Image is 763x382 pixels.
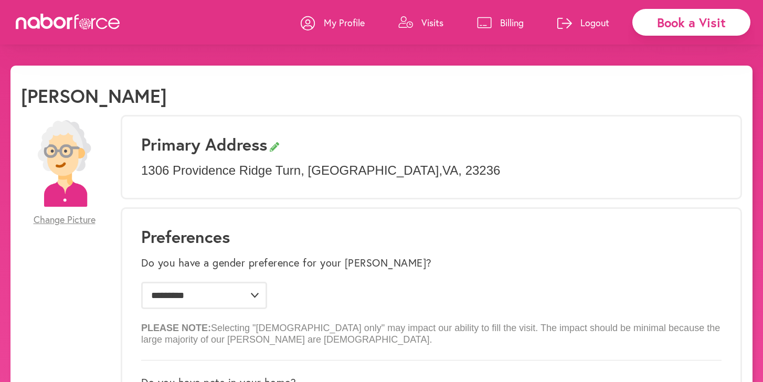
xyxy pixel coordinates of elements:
p: Visits [421,16,443,29]
b: PLEASE NOTE: [141,323,211,333]
p: 1306 Providence Ridge Turn , [GEOGRAPHIC_DATA] , VA , 23236 [141,163,722,178]
img: efc20bcf08b0dac87679abea64c1faab.png [21,120,108,207]
span: Change Picture [34,214,96,226]
h1: [PERSON_NAME] [21,84,167,107]
a: Billing [477,7,524,38]
h3: Primary Address [141,134,722,154]
p: Logout [580,16,609,29]
a: My Profile [301,7,365,38]
h1: Preferences [141,227,722,247]
p: Selecting "[DEMOGRAPHIC_DATA] only" may impact our ability to fill the visit. The impact should b... [141,314,722,345]
p: Billing [500,16,524,29]
div: Book a Visit [632,9,750,36]
a: Logout [557,7,609,38]
a: Visits [398,7,443,38]
label: Do you have a gender preference for your [PERSON_NAME]? [141,257,432,269]
p: My Profile [324,16,365,29]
